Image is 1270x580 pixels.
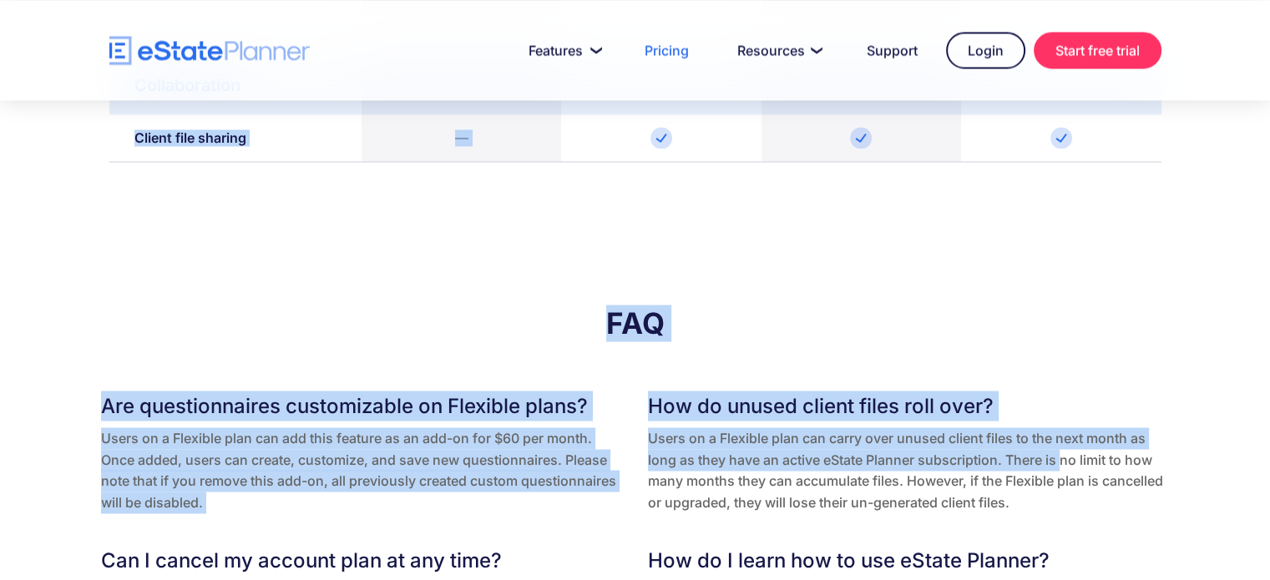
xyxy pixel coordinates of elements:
[509,33,616,67] a: Features
[101,305,1170,341] h2: FAQ
[101,427,623,512] p: Users on a Flexible plan can add this feature as an add-on for $60 per month. Once added, users c...
[455,129,468,146] div: —
[101,545,623,575] h3: Can I cancel my account plan at any time?
[1034,32,1161,68] a: Start free trial
[625,33,709,67] a: Pricing
[109,36,310,65] a: home
[648,545,1170,575] h3: How do I learn how to use eState Planner?
[134,129,246,146] div: Client file sharing
[717,33,838,67] a: Resources
[946,32,1025,68] a: Login
[648,391,1170,421] h3: How do unused client files roll over?
[648,427,1170,512] p: Users on a Flexible plan can carry over unused client files to the next month as long as they hav...
[847,33,938,67] a: Support
[101,391,623,421] h3: Are questionnaires customizable on Flexible plans?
